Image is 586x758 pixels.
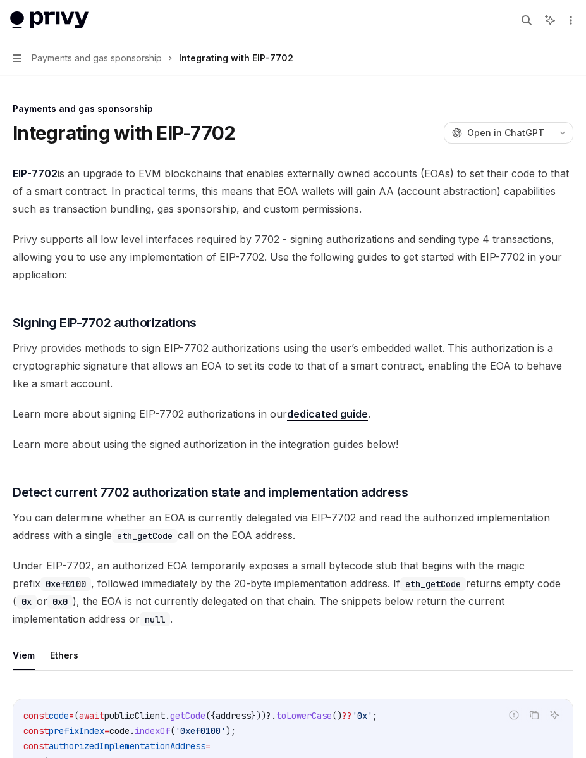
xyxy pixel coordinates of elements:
span: code [109,725,130,736]
button: Copy the contents from the code block [526,707,542,723]
span: Learn more about signing EIP-7702 authorizations in our . [13,405,573,423]
span: = [69,710,74,721]
span: prefixIndex [49,725,104,736]
span: Signing EIP-7702 authorizations [13,314,197,332]
span: authorizedImplementationAddress [49,740,205,752]
span: await [79,710,104,721]
span: Learn more about using the signed authorization in the integration guides below! [13,435,573,453]
div: Integrating with EIP-7702 [179,51,293,66]
button: Open in ChatGPT [444,122,552,144]
span: () [332,710,342,721]
span: ( [74,710,79,721]
span: const [23,710,49,721]
span: Detect current 7702 authorization state and implementation address [13,483,408,501]
code: 0xef0100 [40,577,91,591]
code: 0x [16,595,37,609]
span: const [23,725,49,736]
span: Open in ChatGPT [467,127,544,139]
span: const [23,740,49,752]
span: ({ [205,710,216,721]
code: 0x0 [47,595,73,609]
span: address [216,710,251,721]
span: Payments and gas sponsorship [32,51,162,66]
span: toLowerCase [276,710,332,721]
span: Privy supports all low level interfaces required by 7702 - signing authorizations and sending typ... [13,230,573,283]
button: Ethers [50,640,78,670]
button: Report incorrect code [506,707,522,723]
img: light logo [10,11,89,29]
button: Ask AI [546,707,563,723]
span: ( [170,725,175,736]
span: . [130,725,135,736]
span: getCode [170,710,205,721]
a: dedicated guide [287,407,368,421]
span: = [104,725,109,736]
code: eth_getCode [112,529,178,543]
a: EIP-7702 [13,167,58,180]
span: = [205,740,211,752]
span: code [49,710,69,721]
div: Payments and gas sponsorship [13,103,573,115]
button: Viem [13,640,35,670]
span: publicClient [104,710,165,721]
span: '0x' [352,710,372,721]
span: indexOf [135,725,170,736]
code: eth_getCode [400,577,466,591]
span: ?? [342,710,352,721]
h1: Integrating with EIP-7702 [13,121,235,144]
span: Privy provides methods to sign EIP-7702 authorizations using the user’s embedded wallet. This aut... [13,339,573,392]
span: is an upgrade to EVM blockchains that enables externally owned accounts (EOAs) to set their code ... [13,165,573,218]
button: More actions [563,11,576,29]
span: You can determine whether an EOA is currently delegated via EIP-7702 and read the authorized impl... [13,509,573,544]
span: Under EIP-7702, an authorized EOA temporarily exposes a small bytecode stub that begins with the ... [13,557,573,628]
span: . [165,710,170,721]
span: ; [372,710,377,721]
span: }))?. [251,710,276,721]
span: ); [226,725,236,736]
span: '0xef0100' [175,725,226,736]
code: null [140,612,170,626]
